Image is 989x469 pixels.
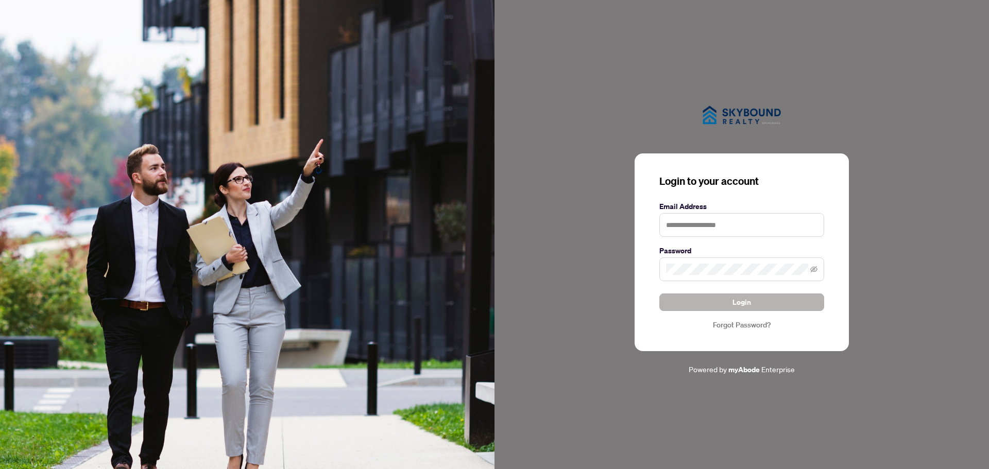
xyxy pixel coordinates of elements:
[728,364,760,375] a: myAbode
[810,266,817,273] span: eye-invisible
[659,293,824,311] button: Login
[690,94,793,136] img: ma-logo
[732,294,751,310] span: Login
[659,245,824,256] label: Password
[689,364,727,374] span: Powered by
[659,319,824,331] a: Forgot Password?
[659,201,824,212] label: Email Address
[659,174,824,188] h3: Login to your account
[761,364,795,374] span: Enterprise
